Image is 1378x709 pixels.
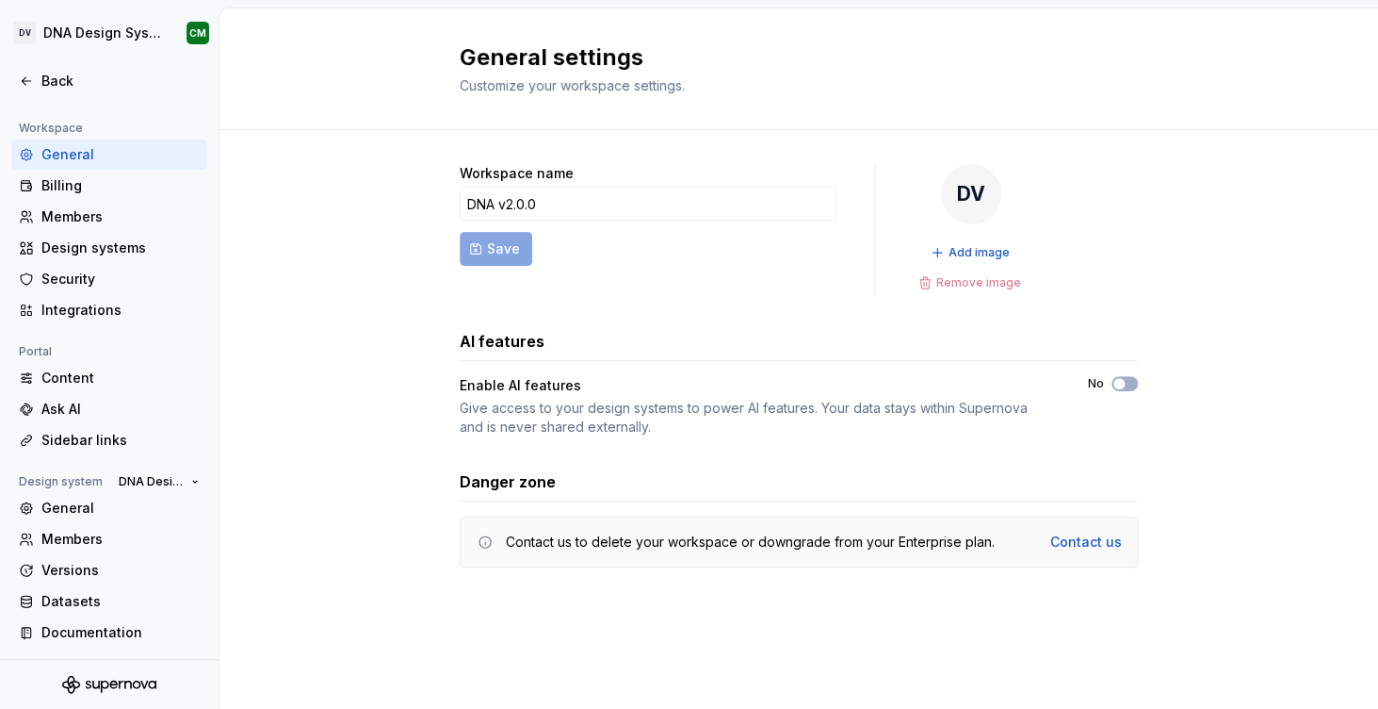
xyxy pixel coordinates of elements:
div: Billing [41,176,200,195]
div: CM [189,25,206,41]
div: Design system [11,470,110,493]
div: Workspace [11,117,90,140]
svg: Supernova Logo [62,675,156,694]
div: Sidebar links [41,431,200,450]
a: Members [11,202,207,232]
div: Give access to your design systems to power AI features. Your data stays within Supernova and is ... [460,399,1054,437]
div: Enable AI features [460,376,1054,395]
div: Design systems [41,239,200,257]
div: Integrations [41,301,200,320]
span: Add image [948,245,1010,260]
span: Customize your workspace settings. [460,77,685,93]
div: General [41,499,200,518]
h3: AI features [460,330,544,353]
a: Versions [11,555,207,585]
a: Billing [11,171,207,201]
div: DNA Design System [43,24,164,42]
a: Contact us [1050,533,1122,552]
div: Back [41,72,200,91]
div: Portal [11,340,59,363]
a: General [11,140,207,170]
button: DVDNA Design SystemCM [4,12,215,54]
div: Contact us to delete your workspace or downgrade from your Enterprise plan. [506,533,995,552]
a: General [11,493,207,523]
a: Design systems [11,233,207,263]
div: Content [41,369,200,387]
div: Documentation [41,623,200,642]
a: Content [11,363,207,393]
span: DNA Design System [119,474,184,489]
a: Back [11,66,207,96]
button: Add image [925,239,1018,266]
a: Integrations [11,295,207,325]
h3: Danger zone [460,470,556,493]
div: Security [41,270,200,289]
a: Ask AI [11,394,207,424]
div: Members [41,530,200,549]
label: Workspace name [460,164,574,183]
label: No [1088,376,1104,391]
div: Datasets [41,592,200,611]
div: Versions [41,561,200,580]
h2: General settings [460,42,1115,73]
div: DV [13,22,36,44]
div: Ask AI [41,400,200,419]
a: Documentation [11,618,207,648]
a: Security [11,264,207,294]
a: Datasets [11,586,207,617]
div: DV [941,164,1001,224]
a: Members [11,524,207,554]
div: General [41,145,200,164]
a: Sidebar links [11,425,207,455]
div: Members [41,207,200,226]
